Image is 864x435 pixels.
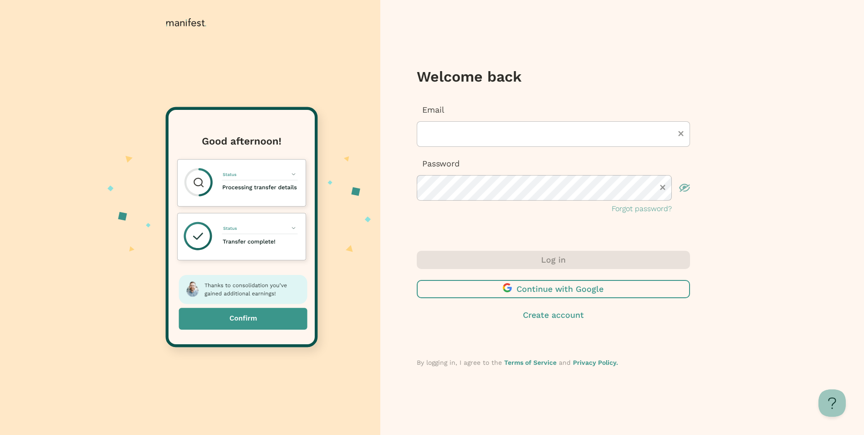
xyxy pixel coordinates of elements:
img: auth [107,102,371,361]
p: Password [417,158,690,170]
p: Email [417,104,690,116]
button: Create account [417,309,690,321]
button: Continue with Google [417,280,690,298]
span: By logging in, I agree to the and [417,359,618,366]
h3: Welcome back [417,67,690,86]
iframe: Toggle Customer Support [818,389,846,417]
a: Privacy Policy. [573,359,618,366]
a: Terms of Service [504,359,557,366]
button: Forgot password? [612,203,672,214]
